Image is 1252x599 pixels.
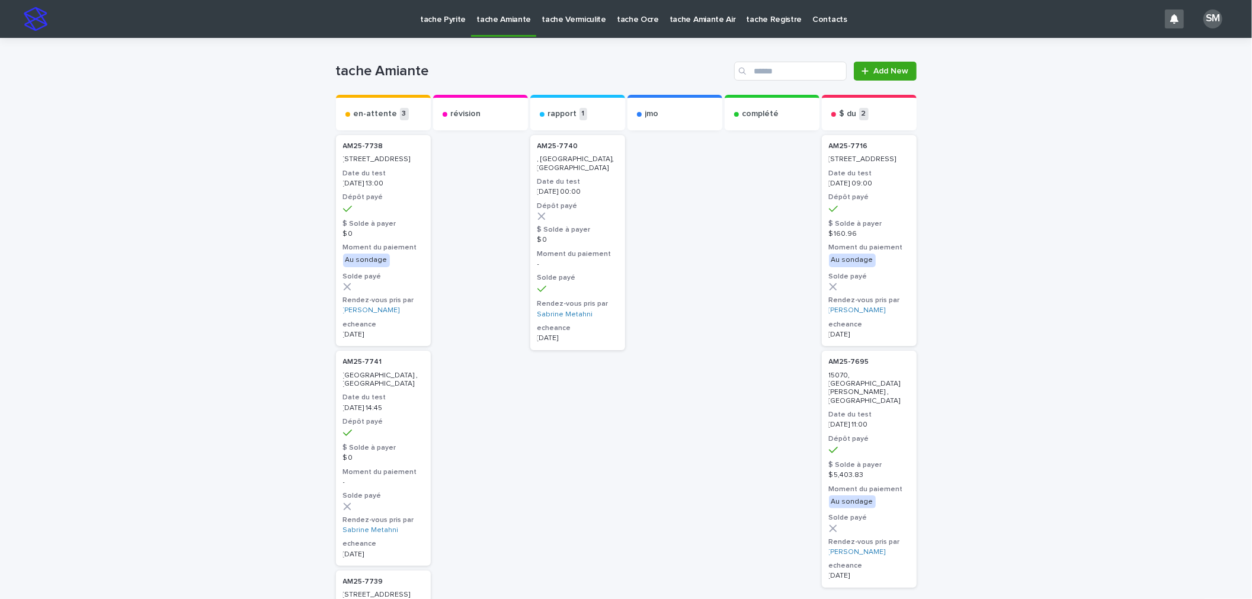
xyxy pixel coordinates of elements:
[829,193,910,202] h3: Dépôt payé
[829,421,910,429] p: [DATE] 11:00
[343,142,424,150] p: AM25-7738
[829,169,910,178] h3: Date du test
[537,188,618,196] p: [DATE] 00:00
[343,219,424,229] h3: $ Solde à payer
[829,142,910,150] p: AM25-7716
[829,537,910,547] h3: Rendez-vous pris par
[451,109,481,119] p: révision
[829,572,910,580] p: [DATE]
[829,180,910,188] p: [DATE] 09:00
[829,243,910,252] h3: Moment du paiement
[400,108,409,120] p: 3
[537,249,618,259] h3: Moment du paiement
[859,108,869,120] p: 2
[822,351,917,587] a: AM25-7695 15070, [GEOGRAPHIC_DATA][PERSON_NAME] , [GEOGRAPHIC_DATA]Date du test[DATE] 11:00Dépôt ...
[354,109,398,119] p: en-attente
[840,109,857,119] p: $ du
[343,272,424,281] h3: Solde payé
[829,371,910,406] p: 15070, [GEOGRAPHIC_DATA][PERSON_NAME] , [GEOGRAPHIC_DATA]
[343,550,424,559] p: [DATE]
[343,169,424,178] h3: Date du test
[537,334,618,342] p: [DATE]
[343,515,424,525] h3: Rendez-vous pris par
[829,230,910,238] p: $ 160.96
[874,67,909,75] span: Add New
[829,460,910,470] h3: $ Solde à payer
[343,371,424,389] p: [GEOGRAPHIC_DATA] , [GEOGRAPHIC_DATA]
[854,62,916,81] a: Add New
[829,434,910,444] h3: Dépôt payé
[537,299,618,309] h3: Rendez-vous pris par
[829,296,910,305] h3: Rendez-vous pris par
[343,193,424,202] h3: Dépôt payé
[645,109,659,119] p: jmo
[537,142,618,150] p: AM25-7740
[343,578,424,586] p: AM25-7739
[343,591,424,599] p: [STREET_ADDRESS]
[734,62,847,81] input: Search
[829,410,910,419] h3: Date du test
[537,155,618,172] p: , [GEOGRAPHIC_DATA], [GEOGRAPHIC_DATA]
[742,109,779,119] p: complété
[537,310,593,319] a: Sabrine Metahni
[829,306,886,315] a: [PERSON_NAME]
[343,155,424,164] p: [STREET_ADDRESS]
[829,219,910,229] h3: $ Solde à payer
[343,491,424,501] h3: Solde payé
[343,306,400,315] a: [PERSON_NAME]
[343,393,424,402] h3: Date du test
[24,7,47,31] img: stacker-logo-s-only.png
[343,358,424,366] p: AM25-7741
[343,296,424,305] h3: Rendez-vous pris par
[829,561,910,571] h3: echeance
[822,135,917,346] a: AM25-7716 [STREET_ADDRESS]Date du test[DATE] 09:00Dépôt payé$ Solde à payer$ 160.96Moment du paie...
[343,454,424,462] p: $ 0
[343,417,424,427] h3: Dépôt payé
[343,539,424,549] h3: echeance
[537,273,618,283] h3: Solde payé
[343,180,424,188] p: [DATE] 13:00
[343,467,424,477] h3: Moment du paiement
[343,478,424,486] p: -
[537,260,618,268] p: -
[1203,9,1222,28] div: SM
[829,548,886,556] a: [PERSON_NAME]
[829,320,910,329] h3: echeance
[537,225,618,235] h3: $ Solde à payer
[343,443,424,453] h3: $ Solde à payer
[537,201,618,211] h3: Dépôt payé
[343,243,424,252] h3: Moment du paiement
[343,404,424,412] p: [DATE] 14:45
[829,272,910,281] h3: Solde payé
[336,135,431,346] a: AM25-7738 [STREET_ADDRESS]Date du test[DATE] 13:00Dépôt payé$ Solde à payer$ 0Moment du paiementA...
[537,236,618,244] p: $ 0
[343,331,424,339] p: [DATE]
[829,495,876,508] div: Au sondage
[537,177,618,187] h3: Date du test
[343,230,424,238] p: $ 0
[579,108,587,120] p: 1
[829,471,910,479] p: $ 5,403.83
[548,109,577,119] p: rapport
[829,155,910,164] p: [STREET_ADDRESS]
[336,351,431,566] a: AM25-7741 [GEOGRAPHIC_DATA] , [GEOGRAPHIC_DATA]Date du test[DATE] 14:45Dépôt payé$ Solde à payer$...
[829,331,910,339] p: [DATE]
[537,323,618,333] h3: echeance
[343,526,399,534] a: Sabrine Metahni
[829,513,910,523] h3: Solde payé
[343,254,390,267] div: Au sondage
[829,254,876,267] div: Au sondage
[530,135,625,350] a: AM25-7740 , [GEOGRAPHIC_DATA], [GEOGRAPHIC_DATA]Date du test[DATE] 00:00Dépôt payé$ Solde à payer...
[336,63,730,80] h1: tache Amiante
[829,485,910,494] h3: Moment du paiement
[343,320,424,329] h3: echeance
[829,358,910,366] p: AM25-7695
